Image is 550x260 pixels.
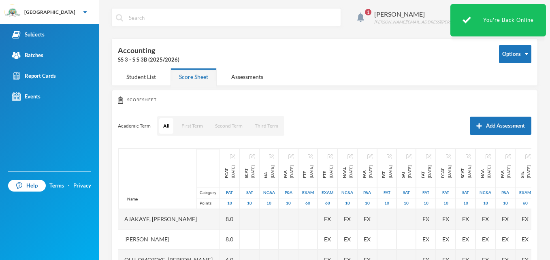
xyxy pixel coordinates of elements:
[223,165,236,178] div: First Continuous Assessment Test
[374,19,506,25] div: [PERSON_NAME][EMAIL_ADDRESS][PERSON_NAME][DOMAIN_NAME]
[118,56,487,64] div: SS 3 - S S 3B (2025/2026)
[49,182,64,190] a: Terms
[436,188,455,198] div: First Assessment Test
[462,235,469,243] span: Student Exempted.
[367,153,373,160] button: Edit Assessment
[450,4,546,36] div: You're Back Online
[486,153,491,160] button: Edit Assessment
[525,154,531,159] img: edit
[344,235,351,243] span: Student Exempted.
[262,165,269,178] span: NA
[251,118,282,134] button: Third Term
[269,153,274,160] button: Edit Assessment
[361,165,374,178] div: Project and Assignment
[426,154,431,159] img: edit
[328,154,333,159] img: edit
[377,188,396,198] div: First Assessment Test
[318,188,337,198] div: Examination
[118,68,164,85] div: Student List
[249,154,255,159] img: edit
[364,235,371,243] span: Student Exempted.
[476,198,495,209] div: 10
[397,188,416,198] div: Second Assessment Test
[466,153,471,160] button: Edit Assessment
[308,153,313,160] button: Edit Assessment
[118,96,531,104] div: Scoresheet
[118,45,487,64] div: Accounting
[499,165,505,178] span: PAA
[505,153,511,160] button: Edit Assessment
[442,215,449,223] span: Student Exempted.
[456,188,475,198] div: Second Assessment Test
[171,68,217,85] div: Score Sheet
[220,229,240,249] div: 8.0
[118,229,219,249] div: [PERSON_NAME]
[260,198,278,209] div: 10
[420,165,426,178] span: FAT
[482,235,489,243] span: Student Exempted.
[262,165,275,178] div: Note
[220,188,239,198] div: First Assessment Test
[522,215,529,223] span: Student Exempted.
[196,188,219,198] div: Category
[516,188,535,198] div: Examination
[338,188,357,198] div: Notecheck And Attendance
[301,165,308,178] span: FTE
[119,190,146,209] div: Name
[439,165,452,178] div: First Continuous Assessment test
[456,198,475,209] div: 10
[321,165,334,178] div: First term exam
[118,123,151,129] p: Academic Term
[525,153,531,160] button: Edit Assessment
[4,4,21,21] img: logo
[288,154,294,159] img: edit
[364,215,371,223] span: Student Exempted.
[344,215,351,223] span: Student Exempted.
[516,198,535,209] div: 60
[298,198,317,209] div: 60
[377,198,396,209] div: 10
[118,209,219,229] div: Ajakaye, [PERSON_NAME]
[249,153,255,160] button: Edit Assessment
[324,215,331,223] span: Student Exempted.
[426,153,431,160] button: Edit Assessment
[502,235,509,243] span: Student Exempted.
[522,235,529,243] span: Student Exempted.
[324,235,331,243] span: Student Exempted.
[73,182,91,190] a: Privacy
[502,215,509,223] span: Student Exempted.
[387,154,392,159] img: edit
[466,154,471,159] img: edit
[406,154,411,159] img: edit
[519,165,532,178] div: Second Term examination
[505,154,511,159] img: edit
[24,9,75,16] div: [GEOGRAPHIC_DATA]
[365,9,371,15] span: 1
[380,165,387,178] span: FAT
[358,188,377,198] div: Project And Assignment
[358,198,377,209] div: 10
[519,165,525,178] span: STE
[387,153,392,160] button: Edit Assessment
[496,198,515,209] div: 10
[279,188,298,198] div: Project And Assignment
[499,165,512,178] div: PROJECT AND ASSESSMENT
[422,235,429,243] span: Student Exempted.
[196,198,219,209] div: Points
[341,165,347,178] span: NAAL
[442,235,449,243] span: Student Exempted.
[308,154,313,159] img: edit
[470,117,531,135] button: Add Assessment
[288,153,294,160] button: Edit Assessment
[400,165,406,178] span: SAT
[243,165,256,178] div: Second continuous assessment test
[479,165,486,178] span: NAA
[374,9,506,19] div: [PERSON_NAME]
[479,165,492,178] div: Notecheck and attendance
[361,165,367,178] span: PAA
[12,30,45,39] div: Subjects
[482,215,489,223] span: Student Exempted.
[223,68,272,85] div: Assessments
[243,165,249,178] span: SCAT
[439,165,446,178] span: FCAT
